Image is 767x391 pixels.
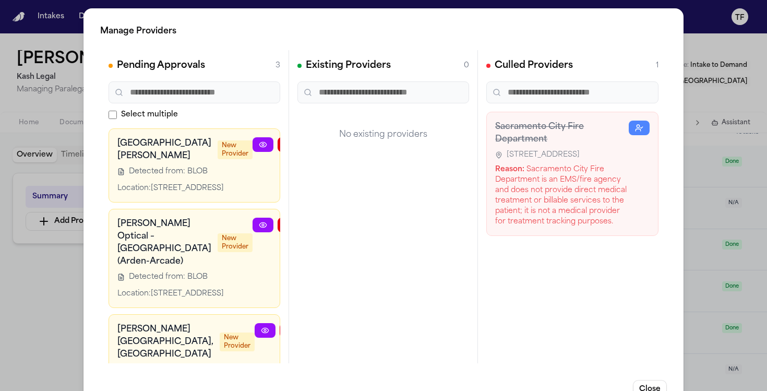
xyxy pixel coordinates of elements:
[495,121,629,146] h3: Sacramento City Fire Department
[297,112,469,158] div: No existing providers
[278,137,298,152] button: Reject
[117,58,205,73] h2: Pending Approvals
[495,164,629,227] div: Sacramento City Fire Department is an EMS/fire agency and does not provide direct medical treatme...
[218,233,253,252] span: New Provider
[275,61,280,71] span: 3
[220,333,255,351] span: New Provider
[109,111,117,119] input: Select multiple
[253,218,273,232] a: View Provider
[306,58,391,73] h2: Existing Providers
[253,137,273,152] a: View Provider
[495,58,573,73] h2: Culled Providers
[507,150,580,160] span: [STREET_ADDRESS]
[278,218,298,232] button: Reject
[117,323,213,361] h3: [PERSON_NAME][GEOGRAPHIC_DATA], [GEOGRAPHIC_DATA]
[464,61,469,71] span: 0
[117,137,211,162] h3: [GEOGRAPHIC_DATA][PERSON_NAME]
[129,167,208,177] span: Detected from: BLOB
[100,25,667,38] h2: Manage Providers
[121,110,178,120] span: Select multiple
[117,218,211,268] h3: [PERSON_NAME] Optical – [GEOGRAPHIC_DATA] (Arden-Arcade)
[117,183,253,194] div: Location: [STREET_ADDRESS]
[218,140,253,159] span: New Provider
[117,289,253,299] div: Location: [STREET_ADDRESS]
[629,121,650,135] button: Restore Provider
[129,272,208,282] span: Detected from: BLOB
[280,323,301,338] button: Reject
[255,323,275,338] a: View Provider
[495,165,524,173] strong: Reason:
[656,61,658,71] span: 1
